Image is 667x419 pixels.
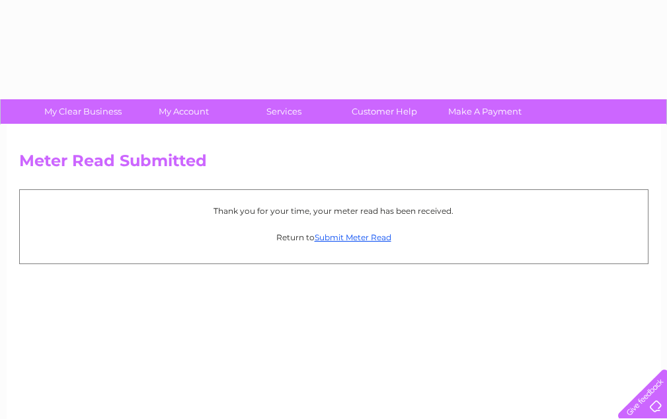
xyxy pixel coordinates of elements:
[330,99,439,124] a: Customer Help
[229,99,338,124] a: Services
[430,99,539,124] a: Make A Payment
[129,99,238,124] a: My Account
[28,99,137,124] a: My Clear Business
[315,232,391,242] a: Submit Meter Read
[26,205,641,217] p: Thank you for your time, your meter read has been received.
[19,152,648,177] h2: Meter Read Submitted
[26,231,641,244] p: Return to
